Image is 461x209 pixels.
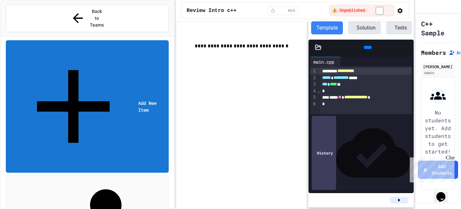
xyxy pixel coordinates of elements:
span: min [288,8,295,13]
div: Admin [423,70,435,76]
div: 2 [310,75,317,81]
div: [PERSON_NAME] [423,64,453,69]
h2: Members [421,48,446,57]
button: Solution [348,21,381,34]
a: Add New Item [6,40,169,173]
div: 6 [310,101,317,107]
div: 1 [310,68,317,74]
span: Fold line [317,88,320,93]
iframe: chat widget [407,155,455,182]
h1: C++ Sample [421,19,453,37]
span: Review Intro c++ [187,7,237,15]
div: 4 [310,88,317,94]
div: ⚠️ Students cannot see this content! Click the toggle to publish it and make it visible to your c... [329,5,394,16]
div: Chat with us now!Close [3,3,45,41]
iframe: chat widget [434,183,455,203]
button: Tests [386,21,412,34]
div: History [312,116,336,190]
button: Template [311,21,343,34]
p: No students yet. Add students to get started! [425,109,451,155]
div: 3 [310,81,317,88]
span: ⚠️ Unpublished [332,8,365,13]
button: Back to Teams [6,5,169,32]
input: publish toggle [368,7,391,15]
div: main.cpp [310,57,341,67]
div: 5 [310,94,317,101]
span: Back to Teams [89,8,104,29]
div: main.cpp [310,58,337,65]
